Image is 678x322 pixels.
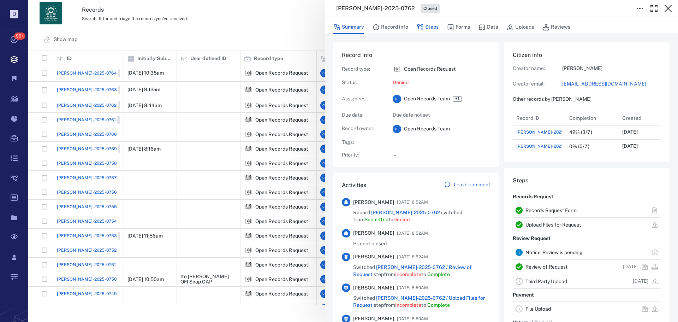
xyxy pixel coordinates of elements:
p: [DATE] [622,143,638,150]
img: icon Open Records Request [393,65,401,74]
a: Records Request Form [525,207,577,213]
p: Creator name: [513,65,562,72]
div: Citizen infoCreator name:[PERSON_NAME]Creator email:[EMAIL_ADDRESS][DOMAIN_NAME]Other records by ... [504,42,670,168]
button: Toggle Fullscreen [647,1,661,16]
h6: Citizen info [513,51,661,59]
div: Record ID [513,111,566,125]
h3: [PERSON_NAME]-2025-0762 [336,4,415,13]
a: Leave comment [444,181,490,189]
a: [EMAIL_ADDRESS][DOMAIN_NAME] [562,81,661,88]
span: Switched step from to [353,295,490,309]
span: Denied [393,217,410,222]
p: Tags : [342,139,384,146]
span: Submitted [364,217,388,222]
div: 0% (0/7) [569,144,589,149]
span: [PERSON_NAME] [353,199,394,206]
a: Notice-Review is pending [525,250,583,255]
div: O T [393,95,401,103]
span: [PERSON_NAME] [353,285,394,292]
span: [DATE] 8:50AM [397,283,428,292]
p: - [394,152,490,159]
a: [PERSON_NAME]-2025-0762 [516,128,597,136]
span: [DATE] 8:52AM [397,253,428,261]
span: 99+ [14,33,25,40]
span: Switched step from to [353,264,490,278]
span: [DATE] 8:52AM [397,229,428,238]
span: Complete [427,302,450,308]
span: Incomplete [395,271,421,277]
p: Status : [342,79,384,86]
a: [PERSON_NAME]-2025-0761 [516,142,596,151]
span: [PERSON_NAME] [353,230,394,237]
button: Forms [447,21,470,34]
span: Help [63,5,77,11]
button: Record info [373,21,408,34]
span: Open Records Team [404,95,450,103]
button: Close [661,1,675,16]
button: Reviews [542,21,570,34]
span: Open Records Team [404,125,450,133]
p: D [10,10,18,18]
p: Assignees : [342,95,384,103]
p: [PERSON_NAME] [562,65,661,72]
div: Completion [569,108,596,128]
div: Created [622,108,641,128]
p: Payment [513,289,534,301]
p: [DATE] [623,263,638,270]
h6: Record info [342,51,490,59]
p: Priority : [342,152,384,159]
p: Leave comment [454,181,490,188]
a: [PERSON_NAME]-2025-0762 / Review of Request [353,264,472,277]
span: [PERSON_NAME] [353,253,394,260]
button: Toggle to Edit Boxes [633,1,647,16]
div: Created [619,111,672,125]
p: [DATE] [622,129,638,136]
div: O T [393,125,401,133]
span: Closed [422,6,439,12]
span: +1 [453,96,462,102]
span: Project closed [353,240,387,247]
button: Steps [417,21,439,34]
div: 42% (3/7) [569,130,592,135]
p: Due date : [342,112,384,119]
a: Third Party Upload [525,279,567,284]
h6: Steps [513,176,661,185]
a: Upload Files for Request [525,222,581,228]
a: File Upload [525,306,551,312]
button: Uploads [507,21,534,34]
span: +1 [454,96,461,102]
span: [PERSON_NAME]-2025-0762 [516,129,576,135]
div: Record ID [516,108,539,128]
span: [PERSON_NAME]-2025-0761 [516,143,575,150]
button: Data [478,21,498,34]
p: Open Records Request [404,66,456,73]
a: [PERSON_NAME]-2025-0762 / Upload Files for Request [353,295,485,308]
h6: Activities [342,181,366,189]
p: Record type : [342,66,384,73]
div: Completion [566,111,619,125]
a: [PERSON_NAME]-2025-0762 [371,210,440,215]
span: Record switched from to [353,209,490,223]
p: Denied [393,79,490,86]
p: Due date not set [393,112,490,119]
div: Record infoRecord type:icon Open Records RequestOpen Records RequestStatus:DeniedAssignees:OTOpen... [333,42,499,172]
span: [DATE] 8:52AM [397,198,428,206]
span: Complete [427,271,450,277]
button: Summary [333,21,364,34]
p: [DATE] [633,278,648,285]
p: Creator email: [513,81,562,88]
p: Review Request [513,232,551,245]
p: Records Request [513,191,553,203]
div: Open Records Request [393,65,401,74]
span: Incomplete [395,302,421,308]
p: Other records by [PERSON_NAME] [513,96,661,103]
a: Review of Request [525,264,567,270]
p: Record owner : [342,125,384,132]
